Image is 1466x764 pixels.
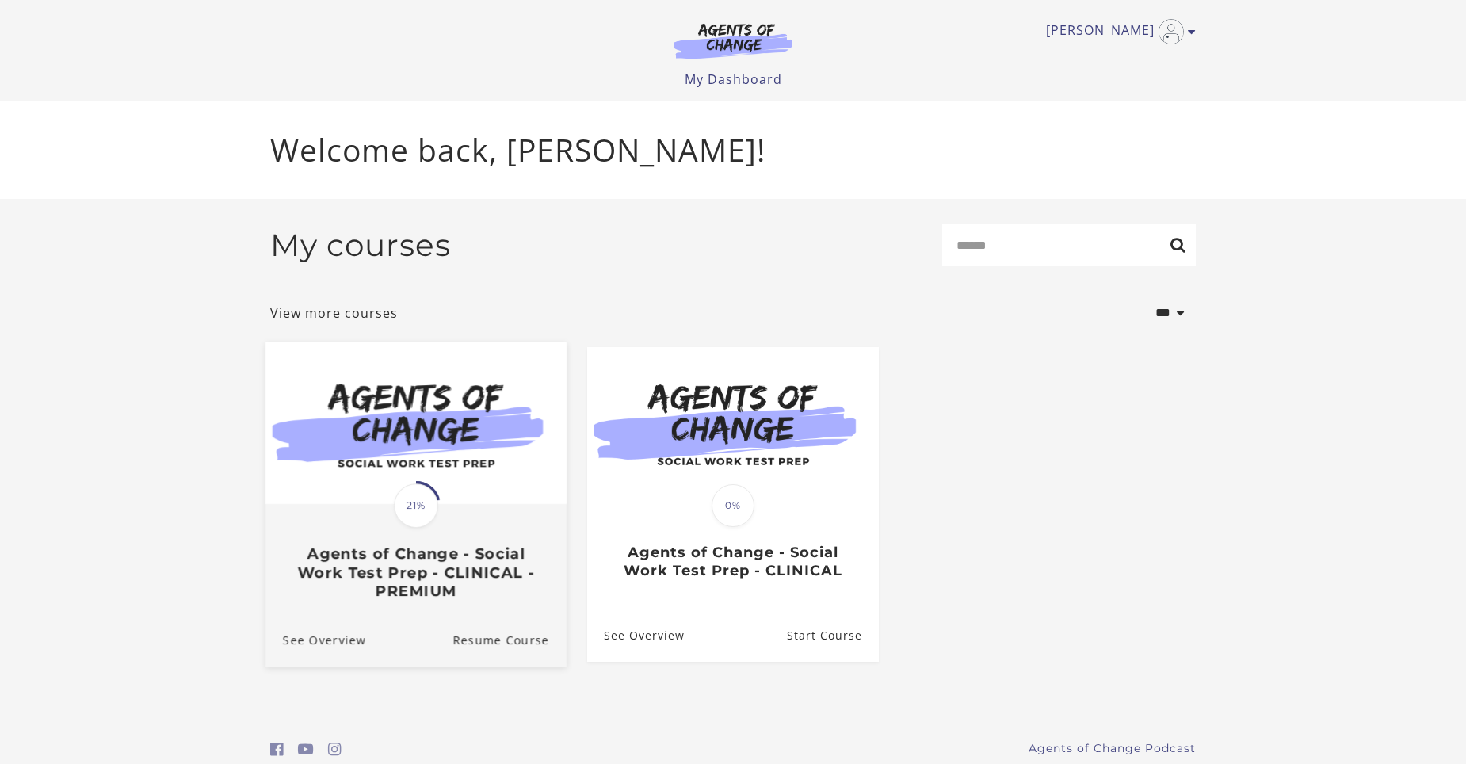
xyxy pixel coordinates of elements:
[394,483,438,528] span: 21%
[712,484,754,527] span: 0%
[270,738,284,761] a: https://www.facebook.com/groups/aswbtestprep (Open in a new window)
[283,544,549,600] h3: Agents of Change - Social Work Test Prep - CLINICAL - PREMIUM
[452,613,567,666] a: Agents of Change - Social Work Test Prep - CLINICAL - PREMIUM: Resume Course
[604,544,861,579] h3: Agents of Change - Social Work Test Prep - CLINICAL
[328,738,342,761] a: https://www.instagram.com/agentsofchangeprep/ (Open in a new window)
[270,304,398,323] a: View more courses
[685,71,782,88] a: My Dashboard
[1029,740,1196,757] a: Agents of Change Podcast
[587,609,685,661] a: Agents of Change - Social Work Test Prep - CLINICAL: See Overview
[270,127,1196,174] p: Welcome back, [PERSON_NAME]!
[270,227,451,264] h2: My courses
[270,742,284,757] i: https://www.facebook.com/groups/aswbtestprep (Open in a new window)
[265,613,366,666] a: Agents of Change - Social Work Test Prep - CLINICAL - PREMIUM: See Overview
[657,22,809,59] img: Agents of Change Logo
[787,609,879,661] a: Agents of Change - Social Work Test Prep - CLINICAL: Resume Course
[298,738,314,761] a: https://www.youtube.com/c/AgentsofChangeTestPrepbyMeaganMitchell (Open in a new window)
[1046,19,1188,44] a: Toggle menu
[328,742,342,757] i: https://www.instagram.com/agentsofchangeprep/ (Open in a new window)
[298,742,314,757] i: https://www.youtube.com/c/AgentsofChangeTestPrepbyMeaganMitchell (Open in a new window)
